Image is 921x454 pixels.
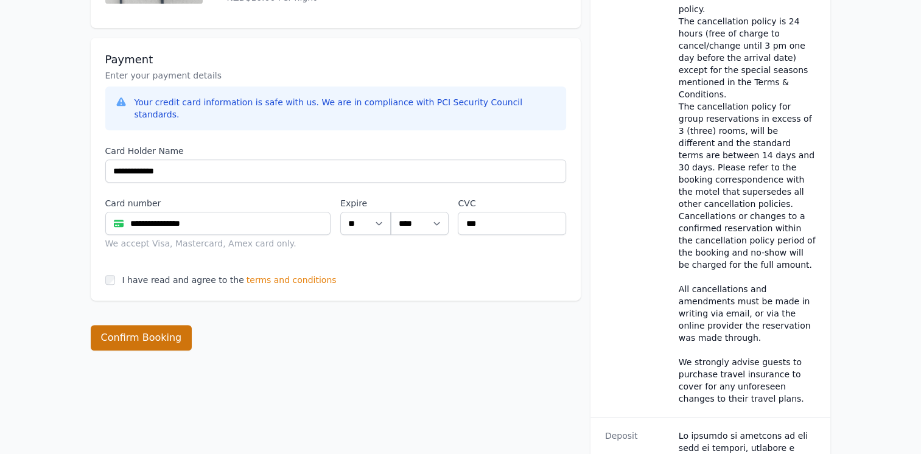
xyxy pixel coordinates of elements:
[91,325,192,351] button: Confirm Booking
[340,197,391,209] label: Expire
[122,275,244,285] label: I have read and agree to the
[458,197,566,209] label: CVC
[105,237,331,250] div: We accept Visa, Mastercard, Amex card only.
[105,52,566,67] h3: Payment
[135,96,556,120] div: Your credit card information is safe with us. We are in compliance with PCI Security Council stan...
[105,197,331,209] label: Card number
[105,145,566,157] label: Card Holder Name
[105,69,566,82] p: Enter your payment details
[247,274,337,286] span: terms and conditions
[391,197,448,209] label: .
